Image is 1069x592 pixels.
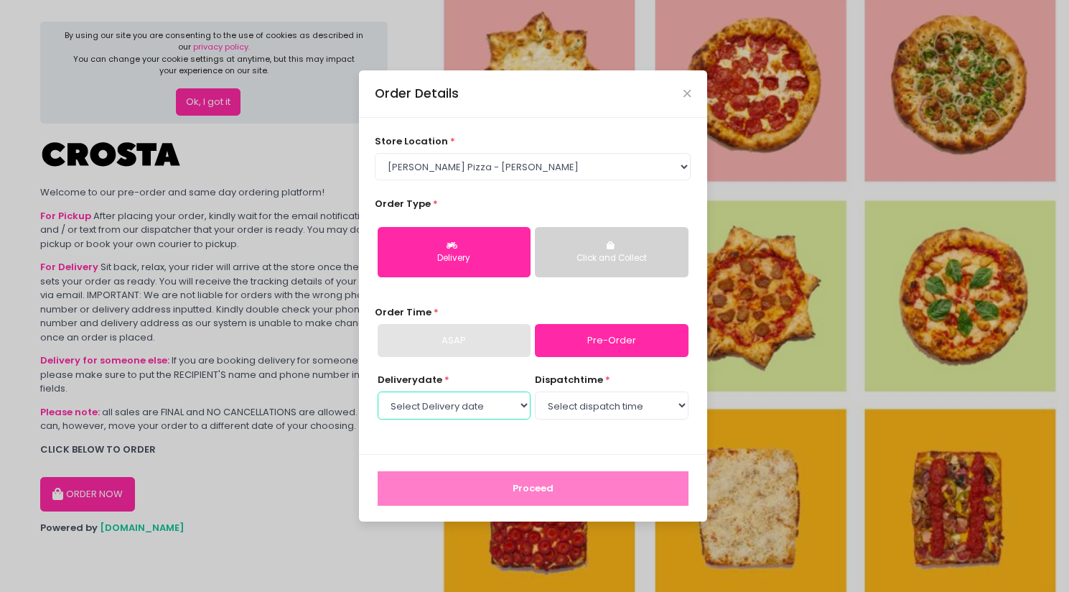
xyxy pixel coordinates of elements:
a: Pre-Order [535,324,688,357]
span: Order Type [375,197,431,211]
span: Delivery date [378,373,442,387]
button: Click and Collect [535,227,688,277]
div: Order Details [375,84,459,103]
button: Close [683,90,691,97]
button: Proceed [378,471,688,506]
div: Delivery [388,252,521,265]
span: dispatch time [535,373,603,387]
span: store location [375,134,448,148]
div: Click and Collect [545,252,678,265]
button: Delivery [378,227,531,277]
span: Order Time [375,305,431,319]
